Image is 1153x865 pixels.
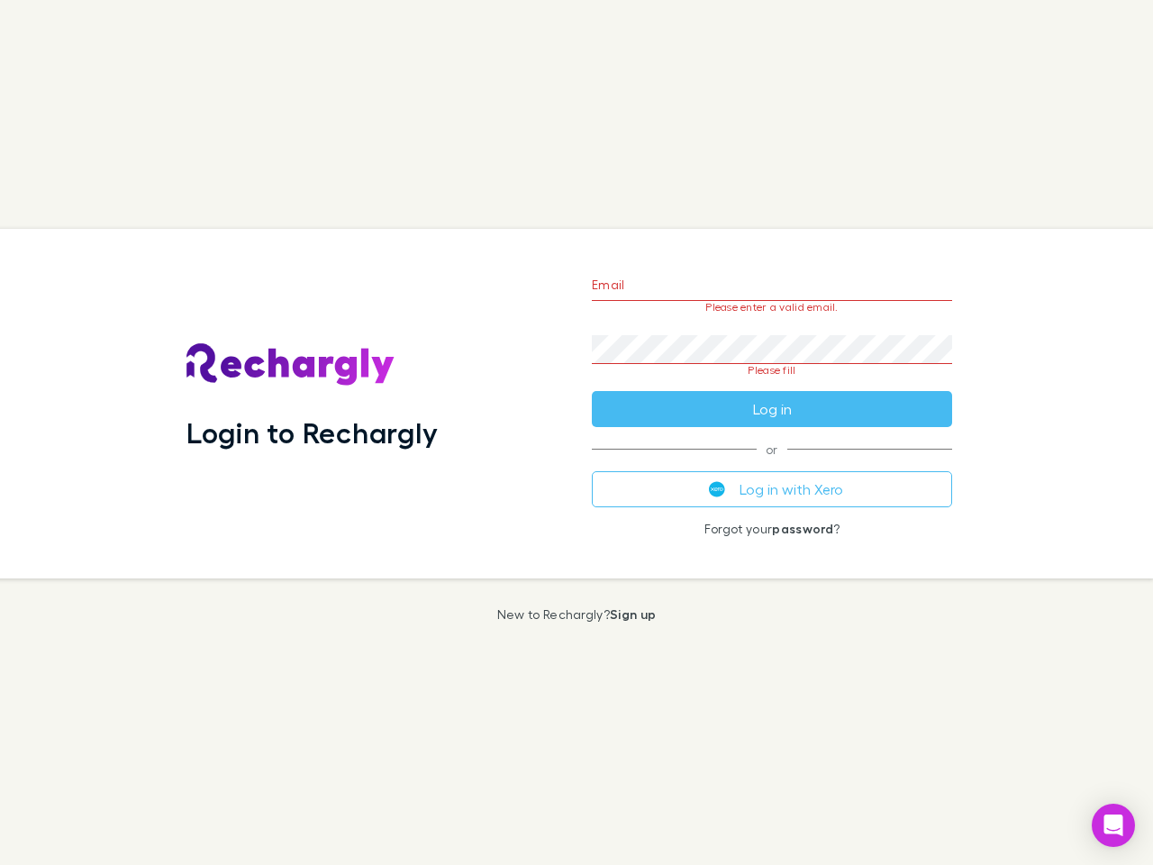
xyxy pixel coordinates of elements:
button: Log in [592,391,952,427]
a: Sign up [610,606,656,622]
p: New to Rechargly? [497,607,657,622]
button: Log in with Xero [592,471,952,507]
p: Forgot your ? [592,522,952,536]
img: Rechargly's Logo [186,343,395,387]
h1: Login to Rechargly [186,415,438,450]
a: password [772,521,833,536]
img: Xero's logo [709,481,725,497]
p: Please fill [592,364,952,377]
div: Open Intercom Messenger [1092,804,1135,847]
p: Please enter a valid email. [592,301,952,314]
